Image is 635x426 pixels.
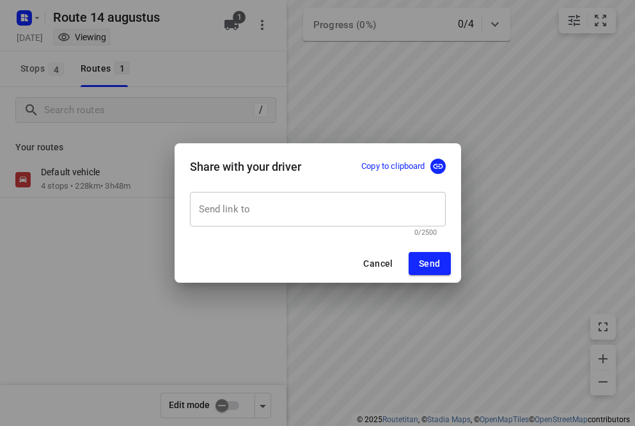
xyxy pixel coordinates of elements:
input: Driver’s email address [190,192,446,226]
span: Cancel [363,258,393,269]
p: Copy to clipboard [361,161,425,173]
span: Send [419,258,441,269]
button: Send [409,252,451,275]
span: 0/2500 [414,228,437,237]
button: Cancel [353,252,403,275]
h5: Share with your driver [190,160,301,173]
